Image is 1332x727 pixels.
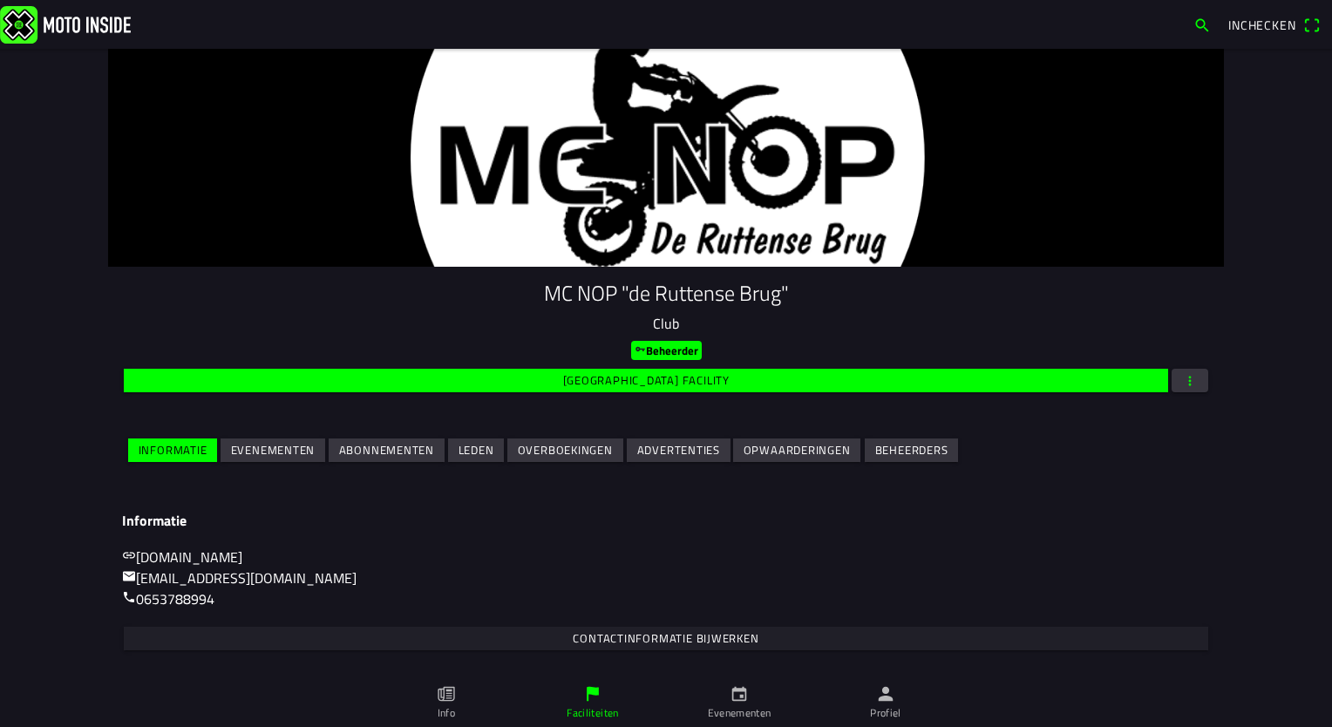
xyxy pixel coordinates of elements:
[329,438,445,462] ion-button: Abonnementen
[122,588,214,609] a: call0653788994
[122,313,1210,334] p: Club
[708,705,771,721] ion-label: Evenementen
[631,341,702,360] ion-badge: Beheerder
[870,705,901,721] ion-label: Profiel
[627,438,731,462] ion-button: Advertenties
[122,513,1210,529] h3: Informatie
[122,569,136,583] ion-icon: mail
[437,684,456,703] ion-icon: paper
[122,590,136,604] ion-icon: call
[128,438,217,462] ion-button: Informatie
[438,705,455,721] ion-label: Info
[865,438,958,462] ion-button: Beheerders
[733,438,860,462] ion-button: Opwaarderingen
[507,438,623,462] ion-button: Overboekingen
[567,705,618,721] ion-label: Faciliteiten
[124,369,1168,392] ion-button: [GEOGRAPHIC_DATA] facility
[122,567,357,588] a: mail[EMAIL_ADDRESS][DOMAIN_NAME]
[122,547,242,567] a: link[DOMAIN_NAME]
[448,438,504,462] ion-button: Leden
[122,281,1210,306] h1: MC NOP "de Ruttense Brug"
[124,627,1208,650] ion-button: Contactinformatie bijwerken
[1228,16,1296,34] span: Inchecken
[1220,10,1329,39] a: Incheckenqr scanner
[635,343,646,355] ion-icon: key
[122,548,136,562] ion-icon: link
[1185,10,1220,39] a: search
[876,684,895,703] ion-icon: person
[583,684,602,703] ion-icon: flag
[730,684,749,703] ion-icon: calendar
[221,438,325,462] ion-button: Evenementen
